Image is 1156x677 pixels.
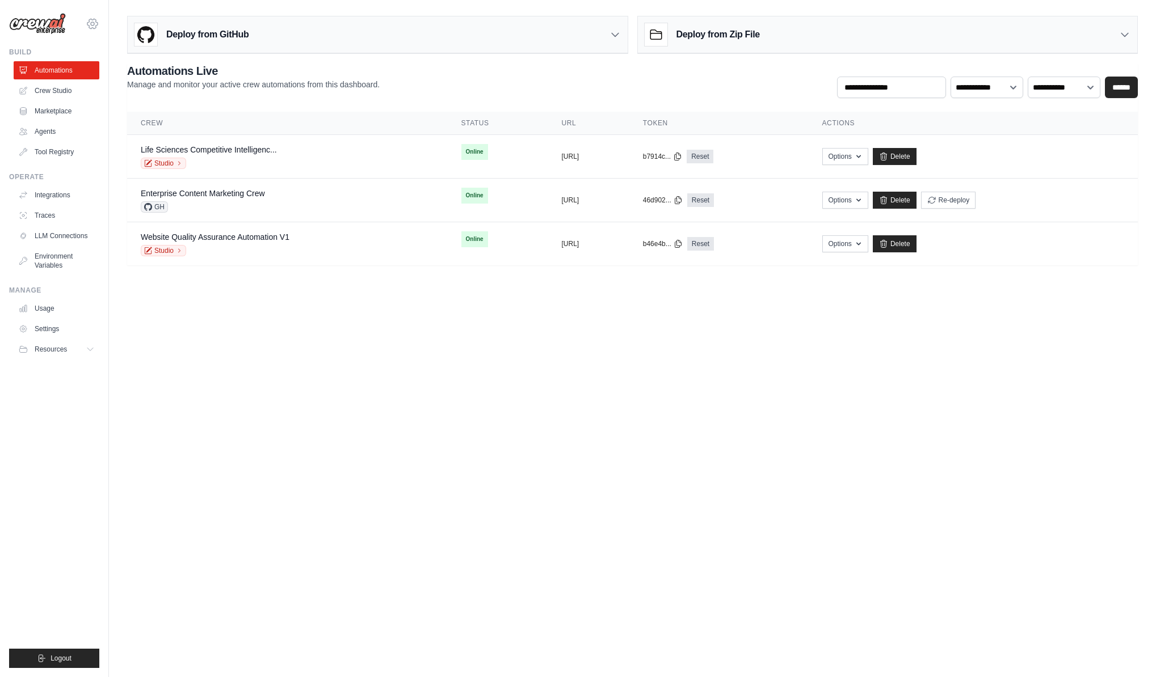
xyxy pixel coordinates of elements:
span: Resources [35,345,67,354]
h2: Automations Live [127,63,380,79]
span: Logout [51,654,72,663]
a: Life Sciences Competitive Intelligenc... [141,145,277,154]
th: Crew [127,112,448,135]
button: Options [822,192,868,209]
span: Online [461,231,488,247]
a: Reset [687,237,714,251]
button: 46d902... [643,196,683,205]
a: Environment Variables [14,247,99,274]
a: Usage [14,299,99,318]
button: Re-deploy [921,192,976,209]
span: GH [141,201,168,213]
a: Crew Studio [14,82,99,100]
th: URL [548,112,629,135]
a: Tool Registry [14,143,99,161]
a: Agents [14,122,99,141]
h3: Deploy from GitHub [166,28,249,41]
button: b46e4b... [643,239,683,248]
a: Settings [14,320,99,338]
button: Logout [9,649,99,668]
h3: Deploy from Zip File [676,28,760,41]
button: Resources [14,340,99,358]
div: Manage [9,286,99,295]
div: Operate [9,172,99,181]
p: Manage and monitor your active crew automations from this dashboard. [127,79,380,90]
a: Website Quality Assurance Automation V1 [141,232,289,242]
a: Marketplace [14,102,99,120]
a: Delete [873,192,917,209]
a: Traces [14,206,99,225]
button: Options [822,148,868,165]
span: Online [461,188,488,204]
a: Reset [687,150,713,163]
button: b7914c... [643,152,682,161]
button: Options [822,235,868,252]
img: Logo [9,13,66,35]
span: Online [461,144,488,160]
th: Status [448,112,548,135]
a: Delete [873,148,917,165]
th: Actions [809,112,1138,135]
th: Token [629,112,809,135]
img: GitHub Logo [134,23,157,46]
a: Reset [687,193,714,207]
a: Integrations [14,186,99,204]
a: Studio [141,245,186,256]
a: Automations [14,61,99,79]
a: Enterprise Content Marketing Crew [141,189,265,198]
a: Delete [873,235,917,252]
div: Build [9,48,99,57]
iframe: Chat Widget [1099,623,1156,677]
a: Studio [141,158,186,169]
a: LLM Connections [14,227,99,245]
